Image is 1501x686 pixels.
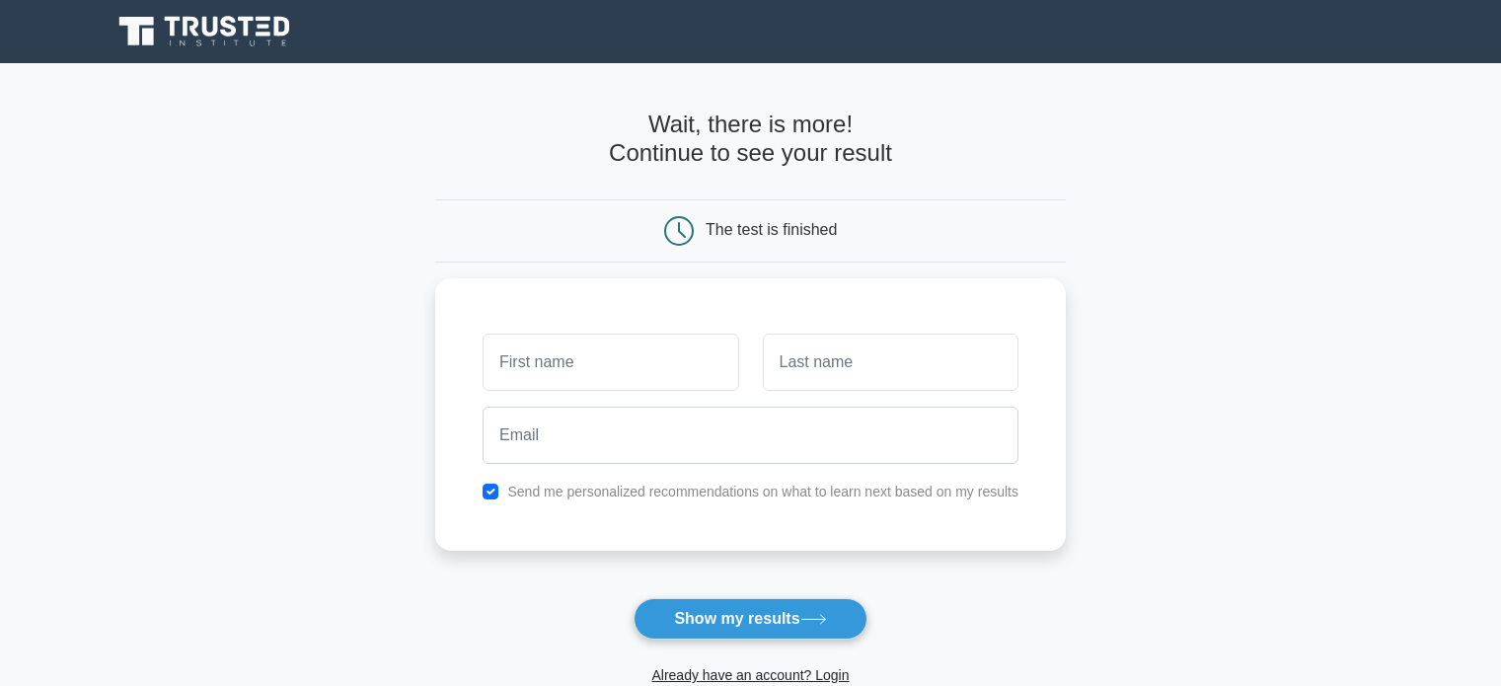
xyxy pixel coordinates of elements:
label: Send me personalized recommendations on what to learn next based on my results [507,484,1018,499]
h4: Wait, there is more! Continue to see your result [435,111,1066,168]
input: First name [483,334,738,391]
a: Already have an account? Login [651,667,849,683]
input: Last name [763,334,1018,391]
button: Show my results [634,598,866,640]
input: Email [483,407,1018,464]
div: The test is finished [706,221,837,238]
